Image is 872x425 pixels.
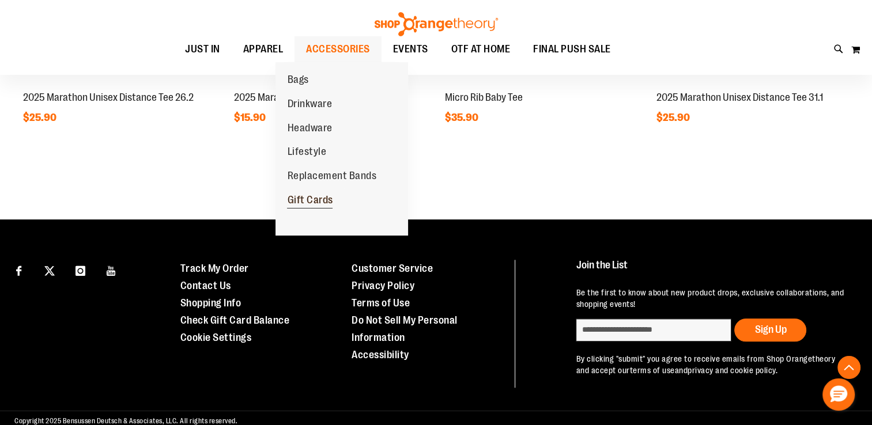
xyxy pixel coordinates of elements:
[352,280,414,291] a: Privacy Policy
[688,366,777,375] a: privacy and cookie policy.
[576,353,849,376] p: By clicking "submit" you agree to receive emails from Shop Orangetheory and accept our and
[656,92,822,103] a: 2025 Marathon Unisex Distance Tee 31.1
[101,260,122,280] a: Visit our Youtube page
[373,12,500,36] img: Shop Orangetheory
[287,146,326,160] span: Lifestyle
[180,263,249,274] a: Track My Order
[180,280,231,291] a: Contact Us
[232,36,295,63] a: APPAREL
[40,260,60,280] a: Visit our X page
[23,79,216,88] a: 2025 Marathon Unisex Distance Tee 26.2BEST SELLER
[185,36,220,62] span: JUST IN
[23,112,58,123] span: $25.90
[352,263,433,274] a: Customer Service
[656,79,848,88] a: 2025 Marathon Unisex Distance Tee 31.1BEST SELLER
[576,287,849,310] p: Be the first to know about new product drops, exclusive collaborations, and shopping events!
[352,349,409,361] a: Accessibility
[180,332,252,343] a: Cookie Settings
[393,36,428,62] span: EVENTS
[275,116,343,141] a: Headware
[173,36,232,63] a: JUST IN
[14,417,237,425] span: Copyright 2025 Bensussen Deutsch & Associates, LLC. All rights reserved.
[445,92,523,103] a: Micro Rib Baby Tee
[234,92,354,103] a: 2025 Marathon Sports Towel
[44,265,55,276] img: Twitter
[275,62,408,235] ul: ACCESSORIES
[287,194,333,208] span: Gift Cards
[70,260,90,280] a: Visit our Instagram page
[382,36,440,63] a: EVENTS
[656,112,691,123] span: $25.90
[287,122,332,136] span: Headware
[295,36,382,63] a: ACCESSORIES
[234,112,267,123] span: $15.90
[9,260,29,280] a: Visit our Facebook page
[445,79,637,88] a: Micro Rib Baby TeeBEST SELLER
[243,36,284,62] span: APPAREL
[287,74,308,88] span: Bags
[451,36,511,62] span: OTF AT HOME
[352,297,410,309] a: Terms of Use
[275,140,338,164] a: Lifestyle
[837,356,860,379] button: Back To Top
[306,36,370,62] span: ACCESSORIES
[533,36,611,62] span: FINAL PUSH SALE
[275,188,344,212] a: Gift Cards
[629,366,674,375] a: terms of use
[275,164,388,188] a: Replacement Bands
[275,92,343,116] a: Drinkware
[180,314,290,326] a: Check Gift Card Balance
[576,318,731,341] input: enter email
[445,112,480,123] span: $35.90
[275,68,320,92] a: Bags
[234,79,426,88] a: 2025 Marathon Sports TowelBEST SELLER
[287,170,376,184] span: Replacement Bands
[522,36,622,63] a: FINAL PUSH SALE
[734,318,806,341] button: Sign Up
[352,314,458,343] a: Do Not Sell My Personal Information
[287,98,332,112] span: Drinkware
[23,92,194,103] a: 2025 Marathon Unisex Distance Tee 26.2
[440,36,522,63] a: OTF AT HOME
[754,324,786,335] span: Sign Up
[180,297,241,309] a: Shopping Info
[822,378,855,411] button: Hello, have a question? Let’s chat.
[576,260,849,281] h4: Join the List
